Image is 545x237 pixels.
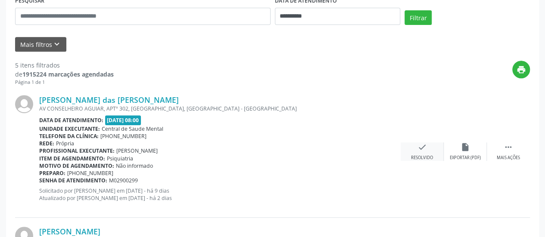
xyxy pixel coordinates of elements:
a: [PERSON_NAME] [39,227,100,236]
span: [DATE] 08:00 [105,115,141,125]
i:  [504,142,513,152]
span: M02900299 [109,177,138,184]
div: Exportar (PDF) [450,155,481,161]
span: Central de Saude Mental [102,125,163,132]
b: Unidade executante: [39,125,100,132]
div: 5 itens filtrados [15,61,114,70]
span: Psiquiatria [107,155,133,162]
b: Senha de atendimento: [39,177,107,184]
div: Página 1 de 1 [15,79,114,86]
div: de [15,70,114,79]
i: check [417,142,427,152]
b: Motivo de agendamento: [39,162,114,169]
img: img [15,95,33,113]
b: Preparo: [39,169,65,177]
b: Rede: [39,140,54,147]
b: Item de agendamento: [39,155,105,162]
p: Solicitado por [PERSON_NAME] em [DATE] - há 9 dias Atualizado por [PERSON_NAME] em [DATE] - há 2 ... [39,187,401,202]
button: Mais filtroskeyboard_arrow_down [15,37,66,52]
button: print [512,61,530,78]
i: insert_drive_file [461,142,470,152]
span: Própria [56,140,74,147]
span: [PERSON_NAME] [116,147,158,154]
b: Profissional executante: [39,147,115,154]
b: Data de atendimento: [39,117,103,124]
div: AV CONSELHEIRO AGUIAR, APTº 302, [GEOGRAPHIC_DATA], [GEOGRAPHIC_DATA] - [GEOGRAPHIC_DATA] [39,105,401,112]
a: [PERSON_NAME] das [PERSON_NAME] [39,95,179,105]
span: [PHONE_NUMBER] [67,169,113,177]
i: print [517,65,526,74]
button: Filtrar [405,10,432,25]
i: keyboard_arrow_down [52,40,62,49]
div: Resolvido [411,155,433,161]
strong: 1915224 marcações agendadas [22,70,114,78]
div: Mais ações [497,155,520,161]
b: Telefone da clínica: [39,132,99,140]
span: Não informado [116,162,153,169]
span: [PHONE_NUMBER] [100,132,146,140]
